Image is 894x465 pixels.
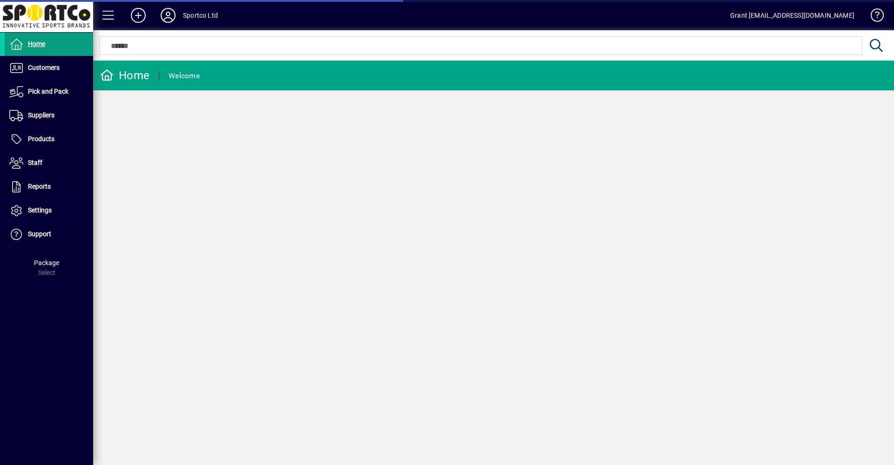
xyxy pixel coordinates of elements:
a: Reports [5,175,93,198]
span: Support [28,230,51,238]
span: Customers [28,64,60,71]
span: Package [34,259,59,267]
span: Reports [28,183,51,190]
span: Settings [28,206,52,214]
div: Home [100,68,149,83]
a: Support [5,223,93,246]
button: Add [123,7,153,24]
span: Staff [28,159,42,166]
span: Pick and Pack [28,88,68,95]
span: Products [28,135,54,143]
a: Pick and Pack [5,80,93,103]
a: Customers [5,56,93,80]
div: Sportco Ltd [183,8,218,23]
a: Suppliers [5,104,93,127]
div: Grant [EMAIL_ADDRESS][DOMAIN_NAME] [730,8,854,23]
a: Staff [5,151,93,175]
div: Welcome [169,68,200,83]
a: Settings [5,199,93,222]
a: Knowledge Base [864,2,882,32]
span: Suppliers [28,111,54,119]
button: Profile [153,7,183,24]
span: Home [28,40,45,48]
a: Products [5,128,93,151]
